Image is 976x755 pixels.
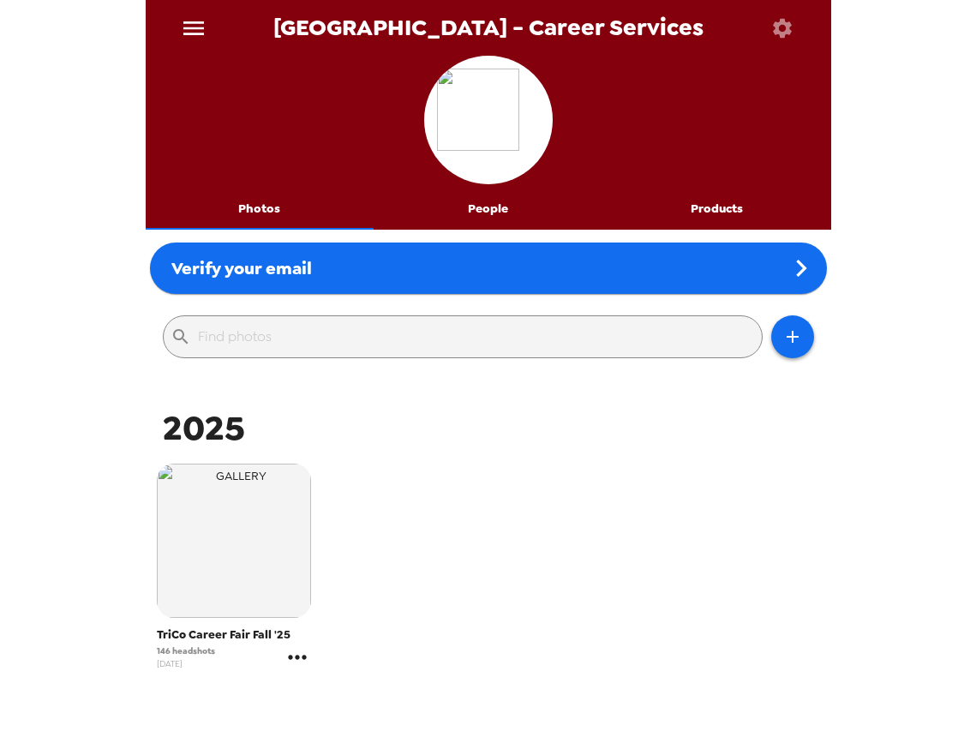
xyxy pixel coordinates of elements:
span: 2025 [163,405,245,451]
img: org logo [437,69,540,171]
input: Find photos [198,323,755,351]
button: People [374,189,602,230]
button: Photos [146,189,374,230]
button: gallery menu [284,644,311,671]
span: Verify your email [171,257,312,279]
span: 146 headshots [157,644,215,657]
span: [GEOGRAPHIC_DATA] - Career Services [273,16,704,39]
span: [DATE] [157,657,215,670]
img: gallery [157,464,311,618]
span: TriCo Career Fair Fall '25 [157,626,311,644]
button: Products [602,189,831,230]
